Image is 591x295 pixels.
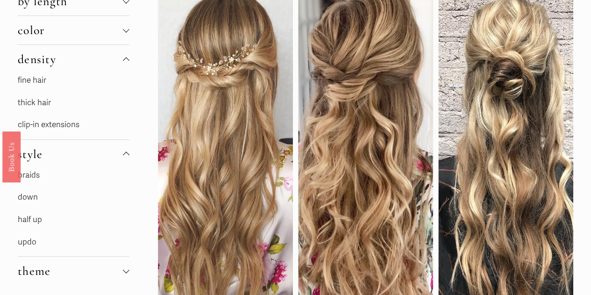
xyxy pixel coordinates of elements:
span: style [18,147,123,161]
a: clip-in extensions [18,120,79,130]
button: color [18,16,129,44]
a: thick hair [18,98,51,108]
a: down [18,192,38,202]
button: theme [18,257,129,285]
a: braids [18,170,40,180]
button: style [18,140,129,168]
span: color [18,23,123,37]
a: Book Us [2,131,21,182]
button: density [18,45,129,73]
span: theme [18,264,123,278]
div: density [18,73,129,139]
div: style [18,168,129,256]
a: fine hair [18,75,46,85]
a: updo [18,237,36,247]
span: density [18,52,123,66]
a: half up [18,215,42,224]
